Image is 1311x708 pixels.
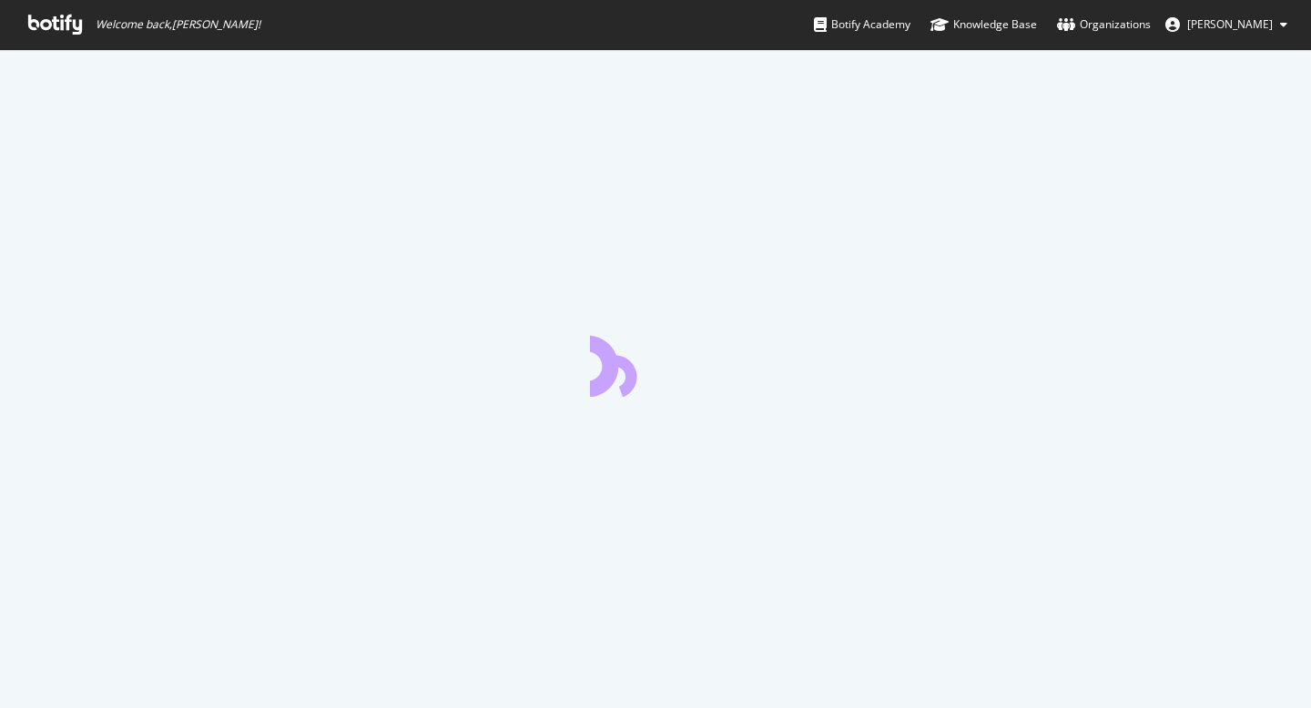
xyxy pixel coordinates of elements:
[930,15,1037,34] div: Knowledge Base
[814,15,910,34] div: Botify Academy
[96,17,260,32] span: Welcome back, [PERSON_NAME] !
[1057,15,1151,34] div: Organizations
[590,331,721,397] div: animation
[1151,10,1302,39] button: [PERSON_NAME]
[1187,16,1273,32] span: Paola Barry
